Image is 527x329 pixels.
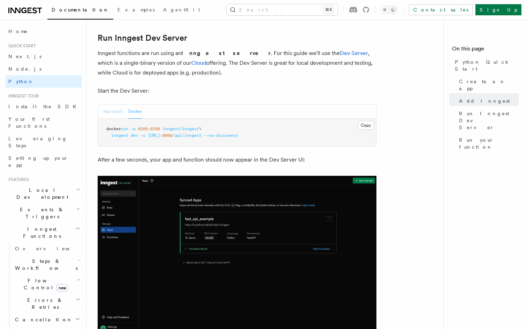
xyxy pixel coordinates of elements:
[191,60,206,66] a: Cloud
[452,45,519,56] h4: On this page
[140,133,145,138] span: -u
[104,104,123,119] button: npx (npm)
[148,126,150,131] span: :
[98,155,376,165] p: After a few seconds, your app and function should now appear in the Dev Server UI:
[6,223,82,242] button: Inngest Functions
[8,136,67,148] span: Leveraging Steps
[98,33,187,43] a: Run Inngest Dev Server
[227,4,338,15] button: Search...⌘K
[6,152,82,171] a: Setting up your app
[199,126,201,131] span: \
[8,28,28,35] span: Home
[6,187,76,201] span: Local Development
[12,255,82,274] button: Steps & Workflows
[131,133,138,138] span: dev
[131,126,136,131] span: -p
[6,25,82,38] a: Home
[181,50,271,56] strong: Inngest server
[98,86,376,96] p: Start the Dev Server:
[475,4,521,15] a: Sign Up
[459,97,510,104] span: Add Inngest
[8,116,50,129] span: Your first Functions
[128,104,142,119] button: Docker
[456,107,519,134] a: Run Inngest Dev Server
[12,313,82,326] button: Cancellation
[6,132,82,152] a: Leveraging Steps
[459,110,519,131] span: Run Inngest Dev Server
[15,246,87,251] span: Overview
[8,155,68,168] span: Setting up your app
[56,284,68,292] span: new
[6,203,82,223] button: Events & Triggers
[455,58,519,72] span: Python Quick Start
[12,294,82,313] button: Errors & Retries
[162,133,172,138] span: 8000
[459,136,519,150] span: Run your function
[12,316,72,323] span: Cancellation
[381,6,397,14] button: Toggle dark mode
[159,2,204,19] a: AgentKit
[12,258,78,272] span: Steps & Workflows
[113,2,159,19] a: Examples
[12,274,82,294] button: Flow Controlnew
[6,206,76,220] span: Events & Triggers
[172,133,201,138] span: /api/inngest
[8,104,81,109] span: Install the SDK
[111,133,128,138] span: inngest
[106,126,121,131] span: docker
[6,75,82,88] a: Python
[117,7,155,13] span: Examples
[456,134,519,153] a: Run your function
[456,95,519,107] a: Add Inngest
[121,126,128,131] span: run
[6,226,75,240] span: Inngest Functions
[98,48,376,78] p: Inngest functions are run using an . For this guide we'll use the , which is a single-binary vers...
[204,133,238,138] span: --no-discovery
[8,79,34,84] span: Python
[6,43,36,49] span: Quick start
[6,113,82,132] a: Your first Functions
[150,126,160,131] span: 8288
[12,297,76,311] span: Errors & Retries
[162,126,199,131] span: inngest/inngest
[6,184,82,203] button: Local Development
[459,78,519,92] span: Create an app
[6,177,29,182] span: Features
[452,56,519,75] a: Python Quick Start
[6,50,82,63] a: Next.js
[8,54,41,59] span: Next.js
[163,7,200,13] span: AgentKit
[148,133,162,138] span: [URL]:
[456,75,519,95] a: Create an app
[8,66,41,72] span: Node.js
[6,93,39,99] span: Inngest tour
[47,2,113,19] a: Documentation
[340,50,368,56] a: Dev Server
[52,7,109,13] span: Documentation
[409,4,473,15] a: Contact sales
[138,126,148,131] span: 8288
[358,121,374,130] button: Copy
[6,100,82,113] a: Install the SDK
[12,277,77,291] span: Flow Control
[12,242,82,255] a: Overview
[324,6,334,13] kbd: ⌘K
[6,63,82,75] a: Node.js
